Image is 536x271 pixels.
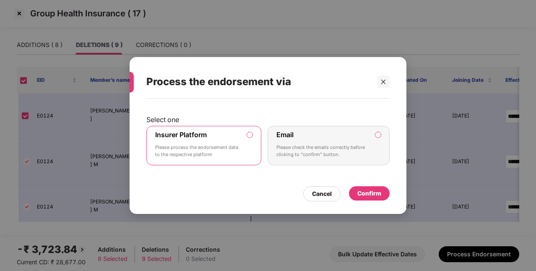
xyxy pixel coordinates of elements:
label: Email [276,130,294,139]
label: Insurer Platform [155,130,207,139]
div: Cancel [312,189,332,198]
input: EmailPlease check the emails correctly before clicking to “confirm” button. [375,132,381,138]
input: Insurer PlatformPlease process the endorsement data to the respective platform [247,132,252,138]
p: Please check the emails correctly before clicking to “confirm” button. [276,144,369,159]
p: Select one [146,115,390,124]
div: Confirm [357,189,381,198]
p: Please process the endorsement data to the respective platform [155,144,241,159]
span: close [380,79,386,85]
div: Process the endorsement via [146,65,369,98]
